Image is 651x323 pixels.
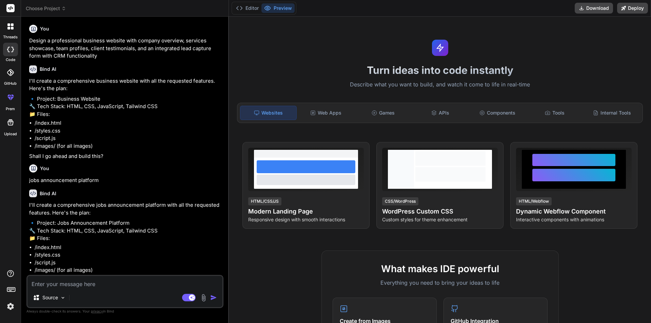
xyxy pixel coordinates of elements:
h6: Bind AI [40,66,56,73]
label: Upload [4,131,17,137]
div: Internal Tools [584,106,640,120]
div: Websites [240,106,297,120]
label: prem [6,106,15,112]
h6: You [40,25,49,32]
h6: Bind AI [40,190,56,197]
li: /index.html [35,244,222,251]
p: I'll create a comprehensive jobs announcement platform with all the requested features. Here's th... [29,201,222,217]
h2: What makes IDE powerful [333,262,548,276]
p: Describe what you want to build, and watch it come to life in real-time [233,80,647,89]
p: 🔹 Project: Jobs Announcement Platform 🔧 Tech Stack: HTML, CSS, JavaScript, Tailwind CSS 📁 Files: [29,219,222,242]
p: jobs announcement platform [29,177,222,184]
p: I'll create a comprehensive business website with all the requested features. Here's the plan: [29,77,222,93]
li: /index.html [35,119,222,127]
div: Tools [527,106,583,120]
p: Interactive components with animations [516,216,632,223]
img: Pick Models [60,295,66,301]
img: settings [5,301,16,312]
li: /script.js [35,259,222,267]
p: Responsive design with smooth interactions [248,216,364,223]
h6: You [40,165,49,172]
p: 🔹 Project: Business Website 🔧 Tech Stack: HTML, CSS, JavaScript, Tailwind CSS 📁 Files: [29,95,222,118]
li: /styles.css [35,251,222,259]
label: threads [3,34,18,40]
div: APIs [412,106,468,120]
p: Everything you need to bring your ideas to life [333,279,548,287]
div: Components [470,106,526,120]
p: Source [42,294,58,301]
img: attachment [200,294,208,302]
div: Web Apps [298,106,354,120]
div: Games [355,106,411,120]
button: Deploy [617,3,648,14]
h4: Dynamic Webflow Component [516,207,632,216]
p: Shall I go ahead and build this? [29,153,222,160]
p: Always double-check its answers. Your in Bind [26,308,223,315]
span: privacy [91,309,103,313]
button: Download [575,3,613,14]
h4: Modern Landing Page [248,207,364,216]
li: /images/ (for all images) [35,142,222,150]
p: Custom styles for theme enhancement [382,216,498,223]
li: /styles.css [35,127,222,135]
span: Choose Project [26,5,66,12]
button: Editor [233,3,261,13]
button: Preview [261,3,295,13]
div: CSS/WordPress [382,197,418,205]
label: GitHub [4,81,17,86]
h4: WordPress Custom CSS [382,207,498,216]
h1: Turn ideas into code instantly [233,64,647,76]
p: Design a professional business website with company overview, services showcase, team profiles, c... [29,37,222,60]
li: /script.js [35,135,222,142]
label: code [6,57,15,63]
img: icon [210,294,217,301]
div: HTML/CSS/JS [248,197,281,205]
div: HTML/Webflow [516,197,552,205]
li: /images/ (for all images) [35,266,222,274]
